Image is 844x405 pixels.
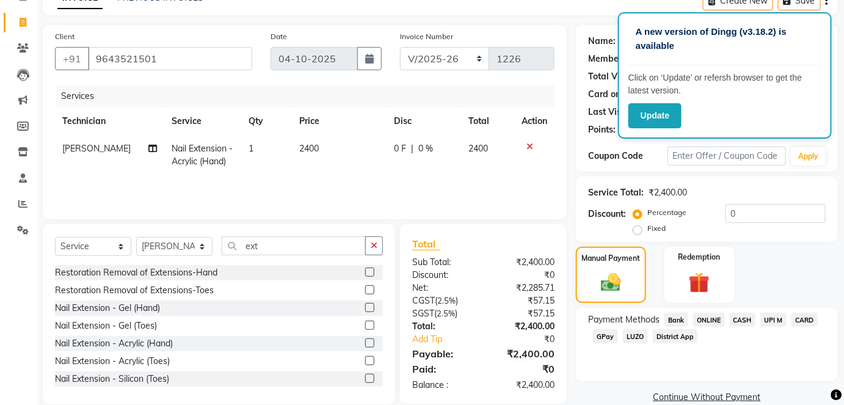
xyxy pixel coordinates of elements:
[593,329,618,343] span: GPay
[730,313,756,327] span: CASH
[403,269,484,282] div: Discount:
[412,238,440,250] span: Total
[55,319,157,332] div: Nail Extension - Gel (Toes)
[403,307,484,320] div: ( )
[664,313,688,327] span: Bank
[241,108,292,135] th: Qty
[292,108,386,135] th: Price
[412,295,435,306] span: CGST
[514,108,555,135] th: Action
[578,391,835,404] a: Continue Without Payment
[165,108,241,135] th: Service
[403,256,484,269] div: Sub Total:
[411,142,413,155] span: |
[403,333,497,346] a: Add Tip
[483,320,564,333] div: ₹2,400.00
[588,208,626,221] div: Discount:
[636,25,814,53] p: A new version of Dingg (v3.18.2) is available
[88,47,252,70] input: Search by Name/Mobile/Email/Code
[588,53,641,65] div: Membership:
[682,270,716,296] img: _gift.svg
[394,142,406,155] span: 0 F
[588,70,636,83] div: Total Visits:
[403,379,484,392] div: Balance :
[403,282,484,294] div: Net:
[418,142,433,155] span: 0 %
[791,147,826,166] button: Apply
[55,284,214,297] div: Restoration Removal of Extensions-Toes
[387,108,462,135] th: Disc
[403,346,484,361] div: Payable:
[249,143,253,154] span: 1
[55,108,165,135] th: Technician
[628,103,682,128] button: Update
[56,85,564,108] div: Services
[628,71,821,97] p: Click on ‘Update’ or refersh browser to get the latest version.
[222,236,366,255] input: Search or Scan
[760,313,787,327] span: UPI M
[62,143,131,154] span: [PERSON_NAME]
[653,329,698,343] span: District App
[483,307,564,320] div: ₹57.15
[668,147,787,166] input: Enter Offer / Coupon Code
[468,143,488,154] span: 2400
[588,186,644,199] div: Service Total:
[461,108,514,135] th: Total
[403,362,484,376] div: Paid:
[271,31,287,42] label: Date
[55,47,89,70] button: +91
[483,362,564,376] div: ₹0
[623,329,648,343] span: LUZO
[172,143,233,167] span: Nail Extension - Acrylic (Hand)
[588,35,616,48] div: Name:
[437,296,456,305] span: 2.5%
[437,308,455,318] span: 2.5%
[403,294,484,307] div: ( )
[588,106,629,119] div: Last Visit:
[483,379,564,392] div: ₹2,400.00
[588,123,616,136] div: Points:
[588,150,668,162] div: Coupon Code
[55,337,173,350] div: Nail Extension - Acrylic (Hand)
[55,355,170,368] div: Nail Extension - Acrylic (Toes)
[649,186,687,199] div: ₹2,400.00
[647,223,666,234] label: Fixed
[483,346,564,361] div: ₹2,400.00
[647,207,686,218] label: Percentage
[595,271,627,294] img: _cash.svg
[791,313,818,327] span: CARD
[588,313,660,326] span: Payment Methods
[400,31,453,42] label: Invoice Number
[403,320,484,333] div: Total:
[497,333,564,346] div: ₹0
[678,252,721,263] label: Redemption
[588,53,826,65] div: No Active Membership
[412,308,434,319] span: SGST
[581,253,640,264] label: Manual Payment
[299,143,319,154] span: 2400
[55,373,169,385] div: Nail Extension - Silicon (Toes)
[483,282,564,294] div: ₹2,285.71
[483,269,564,282] div: ₹0
[55,266,217,279] div: Restoration Removal of Extensions-Hand
[588,88,638,101] div: Card on file:
[483,256,564,269] div: ₹2,400.00
[483,294,564,307] div: ₹57.15
[693,313,725,327] span: ONLINE
[55,31,75,42] label: Client
[55,302,160,315] div: Nail Extension - Gel (Hand)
